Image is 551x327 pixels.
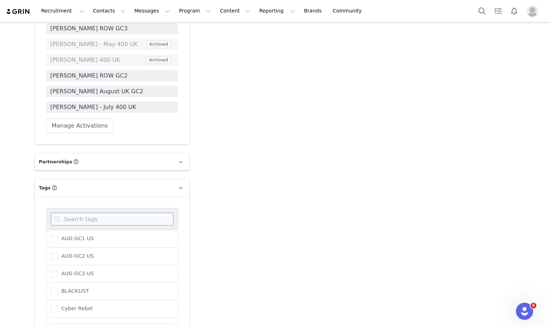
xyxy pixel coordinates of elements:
[41,111,94,125] a: [URL][DOMAIN_NAME]
[27,185,234,193] p: How to Submit Your Metrics:
[89,3,130,19] button: Contacts
[300,3,328,19] a: Brands
[216,3,255,19] button: Content
[41,165,234,173] li: Enhancing collaboration opportunities
[516,303,533,320] iframe: Intercom live chat
[506,3,522,19] button: Notifications
[39,184,51,192] span: Tags
[50,87,174,96] span: [PERSON_NAME] August UK GC2
[50,103,174,112] span: [PERSON_NAME] - July 400 UK
[51,213,173,226] input: Search tags
[50,71,174,80] span: [PERSON_NAME] ROW GC2
[14,309,92,316] p: Resources
[180,111,234,123] a: Upload Metrics
[58,253,94,259] span: AUG GC2 US
[41,198,234,205] li: Option 1: Manually enter the metrics into our platform UI.
[58,305,93,312] span: Cyber Rebel
[527,5,538,17] img: placeholder-profile.jpg
[490,3,506,19] a: Tasks
[146,56,171,64] span: Archived
[13,21,234,57] img: Grin
[146,40,171,48] span: Archived
[27,130,234,153] p: Why We Need Your Metrics: Providing your content metrics helps us ensure accurate reporting and a...
[58,288,89,294] span: BLACKLIST
[174,3,215,19] button: Program
[6,8,31,15] img: grin logo
[13,218,234,240] p: Your participation is vital to maintaining the quality and accuracy of the data we use to support...
[50,56,145,64] span: [PERSON_NAME] 400 UK
[50,24,174,33] span: [PERSON_NAME] ROW GC3
[41,205,234,213] li: Option 2: Upload a screenshot of your metrics directly to our platform.
[27,98,234,106] p: Content Collected: We have identified the following pieces of content you've recently created:
[41,158,234,165] li: Tracking performance accurately
[50,40,145,49] span: [PERSON_NAME] - May 400 UK
[6,6,294,14] body: Rich Text Area. Press ALT-0 for help.
[58,235,94,242] span: AUG GC1 US
[474,3,490,19] button: Search
[255,3,299,19] button: Reporting
[522,5,545,17] button: Profile
[41,173,234,180] li: Providing insights that can help boost your content's reach
[13,245,234,260] p: Thank you for your cooperation and continued collaboration. If you have any questions or need ass...
[37,3,88,19] button: Recruitment
[13,274,234,289] p: Cheers, The GRIN Team
[58,270,94,277] span: AUG GC3 US
[13,66,234,73] p: Hi salsabila [PERSON_NAME],
[46,119,114,133] button: Manage Activations
[329,3,369,19] a: Community
[13,78,234,93] p: We're reaching out to let you know that we've successfully collected your latest content, and now...
[130,3,174,19] button: Messages
[39,158,73,165] span: Partnerships
[531,303,536,308] span: 6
